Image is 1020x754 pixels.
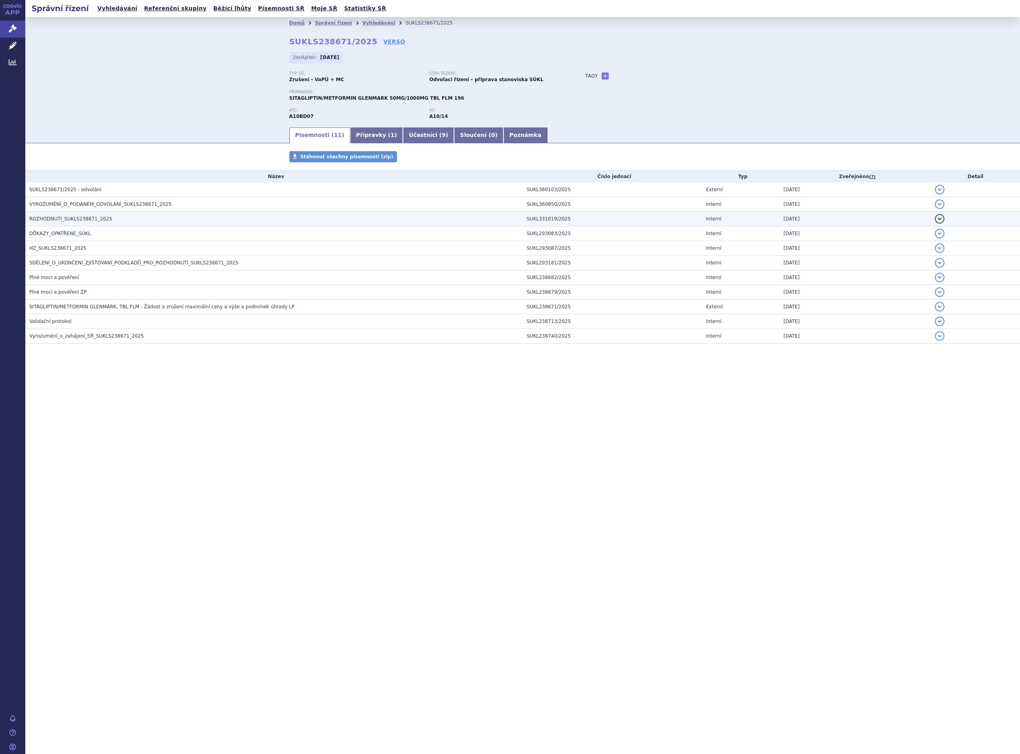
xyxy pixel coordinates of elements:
[289,151,397,162] a: Stáhnout všechny písemnosti (zip)
[869,174,876,180] abbr: (?)
[29,187,101,192] span: SUKLS238671/2025 - odvolání
[95,3,140,14] a: Vyhledávání
[289,90,570,95] p: Přípravek:
[780,226,931,241] td: [DATE]
[342,3,388,14] a: Statistiky SŘ
[429,114,448,119] strong: metformin a sitagliptin
[935,258,944,268] button: detail
[706,289,722,295] span: Interní
[523,212,702,226] td: SUKL331019/2025
[780,300,931,314] td: [DATE]
[289,37,378,46] strong: SUKLS238671/2025
[289,77,344,82] strong: Zrušení - VaPÚ + MC
[362,20,395,26] a: Vyhledávání
[585,71,598,81] h3: Tagy
[706,187,723,192] span: Externí
[429,77,543,82] strong: Odvolací řízení – příprava stanoviska SÚKL
[429,71,562,76] p: Stav řízení:
[780,212,931,226] td: [DATE]
[935,302,944,311] button: detail
[706,319,722,324] span: Interní
[25,3,95,14] h2: Správní řízení
[706,231,722,236] span: Interní
[293,54,318,61] span: Zahájeno:
[935,214,944,224] button: detail
[29,333,144,339] span: Vyrozumění_o_zahájení_SŘ_SUKLS238671_2025
[706,216,722,222] span: Interní
[256,3,307,14] a: Písemnosti SŘ
[300,154,393,160] span: Stáhnout všechny písemnosti (zip)
[706,201,722,207] span: Interní
[935,317,944,326] button: detail
[289,20,305,26] a: Domů
[442,132,446,138] span: 9
[289,108,422,113] p: ATC:
[320,55,339,60] strong: [DATE]
[523,241,702,256] td: SUKL293087/2025
[523,197,702,212] td: SUKL360850/2025
[29,245,86,251] span: HZ_SUKLS238671_2025
[142,3,209,14] a: Referenční skupiny
[523,300,702,314] td: SUKL238671/2025
[935,185,944,194] button: detail
[429,108,562,113] p: RS:
[706,304,723,310] span: Externí
[780,171,931,182] th: Zveřejněno
[935,287,944,297] button: detail
[523,182,702,197] td: SUKL360103/2025
[454,127,503,143] a: Sloučení (0)
[403,127,454,143] a: Účastníci (9)
[29,304,294,310] span: SITAGLIPTIN/METFORMIN GLENMARK, TBL FLM - Žádost o zrušení maximální ceny a výše a podmínek úhrad...
[25,171,523,182] th: Název
[289,127,350,143] a: Písemnosti (11)
[503,127,547,143] a: Poznámka
[780,197,931,212] td: [DATE]
[211,3,254,14] a: Běžící lhůty
[706,333,722,339] span: Interní
[780,329,931,344] td: [DATE]
[702,171,780,182] th: Typ
[706,260,722,266] span: Interní
[350,127,403,143] a: Přípravky (1)
[29,216,112,222] span: ROZHODNUTÍ_SUKLS238671_2025
[523,256,702,270] td: SUKL293181/2025
[780,256,931,270] td: [DATE]
[935,273,944,282] button: detail
[29,260,238,266] span: SDĚLENÍ_O_UKONČENÍ_ZJIŠŤOVÁNÍ_PODKLADŮ_PRO_ROZHODNUTÍ_SUKLS238671_2025
[309,3,340,14] a: Moje SŘ
[315,20,352,26] a: Správní řízení
[706,245,722,251] span: Interní
[931,171,1020,182] th: Detail
[706,275,722,280] span: Interní
[780,241,931,256] td: [DATE]
[406,17,463,29] li: SUKLS238671/2025
[29,231,91,236] span: DŮKAZY_OPATŘENÉ_SÚKL
[29,275,79,280] span: Plné moci a pověření
[391,132,395,138] span: 1
[780,285,931,300] td: [DATE]
[523,329,702,344] td: SUKL238740/2025
[491,132,495,138] span: 0
[935,331,944,341] button: detail
[523,171,702,182] th: Číslo jednací
[523,226,702,241] td: SUKL293083/2025
[935,229,944,238] button: detail
[523,270,702,285] td: SUKL238682/2025
[780,182,931,197] td: [DATE]
[523,285,702,300] td: SUKL238679/2025
[935,243,944,253] button: detail
[289,71,422,76] p: Typ SŘ:
[780,314,931,329] td: [DATE]
[383,38,405,46] a: VERSO
[29,201,172,207] span: VYROZUMĚNÍ_O_PODANÉM_ODVOLÁNÍ_SUKLS238671_2025
[602,72,609,80] a: +
[935,199,944,209] button: detail
[289,114,314,119] strong: METFORMIN A SITAGLIPTIN
[334,132,342,138] span: 11
[523,314,702,329] td: SUKL238713/2025
[780,270,931,285] td: [DATE]
[29,289,87,295] span: Plné moci a pověření ZP
[29,319,72,324] span: Validační protokol
[289,95,464,101] span: SITAGLIPTIN/METFORMIN GLENMARK 50MG/1000MG TBL FLM 196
